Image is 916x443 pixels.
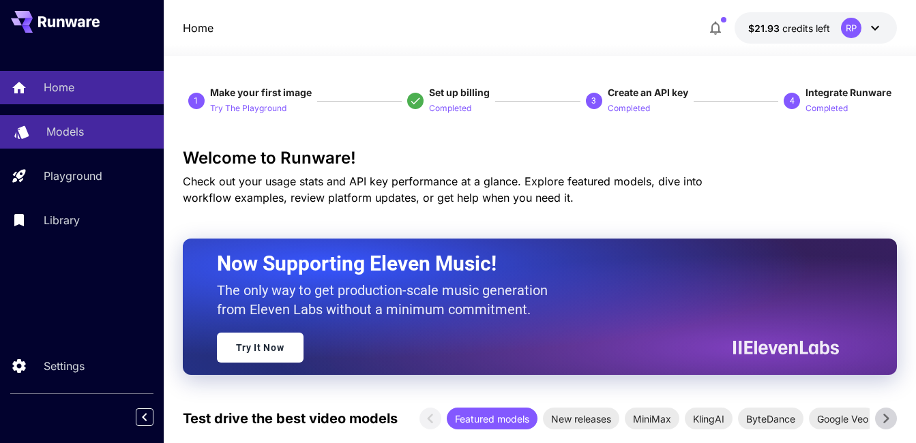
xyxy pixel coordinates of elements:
[183,408,398,429] p: Test drive the best video models
[44,79,74,95] p: Home
[44,358,85,374] p: Settings
[806,102,848,115] p: Completed
[210,87,312,98] span: Make your first image
[447,408,537,429] div: Featured models
[146,405,164,429] div: Collapse sidebar
[44,168,102,184] p: Playground
[809,408,876,429] div: Google Veo
[806,87,891,98] span: Integrate Runware
[685,412,733,426] span: KlingAI
[735,12,897,44] button: $21.93136RP
[685,408,733,429] div: KlingAI
[591,95,596,107] p: 3
[136,408,153,426] button: Collapse sidebar
[194,95,198,107] p: 1
[183,20,213,36] a: Home
[429,100,471,116] button: Completed
[217,251,829,277] h2: Now Supporting Eleven Music!
[608,100,650,116] button: Completed
[183,149,898,168] h3: Welcome to Runware!
[738,412,803,426] span: ByteDance
[543,408,619,429] div: New releases
[782,22,830,34] span: credits left
[217,281,558,319] p: The only way to get production-scale music generation from Eleven Labs without a minimum commitment.
[543,412,619,426] span: New releases
[429,87,490,98] span: Set up billing
[608,102,650,115] p: Completed
[608,87,688,98] span: Create an API key
[183,174,703,204] span: Check out your usage stats and API key performance at a glance. Explore featured models, dive int...
[210,100,286,116] button: Try The Playground
[748,21,830,35] div: $21.93136
[217,333,304,363] a: Try It Now
[790,95,795,107] p: 4
[429,102,471,115] p: Completed
[625,412,679,426] span: MiniMax
[809,412,876,426] span: Google Veo
[183,20,213,36] nav: breadcrumb
[44,212,80,228] p: Library
[447,412,537,426] span: Featured models
[738,408,803,429] div: ByteDance
[46,123,84,140] p: Models
[210,102,286,115] p: Try The Playground
[841,18,861,38] div: RP
[748,22,782,34] span: $21.93
[806,100,848,116] button: Completed
[625,408,679,429] div: MiniMax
